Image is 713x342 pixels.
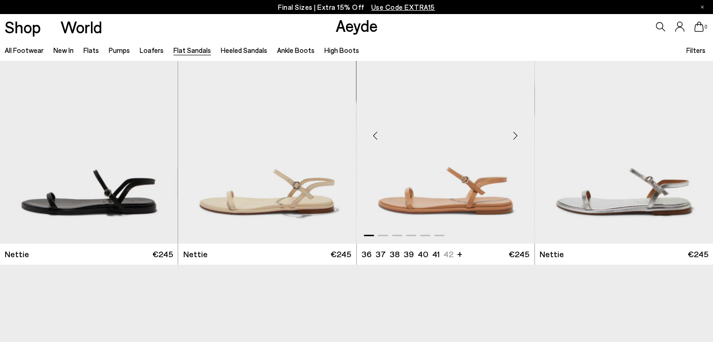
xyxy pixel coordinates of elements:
ul: variant [361,248,450,260]
a: Flats [83,46,99,54]
span: €245 [152,248,173,260]
span: €245 [688,248,708,260]
li: 38 [390,248,400,260]
span: Nettie [183,248,208,260]
img: Nettie Leather Sandals [178,20,355,244]
p: Final Sizes | Extra 15% Off [278,1,435,13]
a: Ankle Boots [277,46,315,54]
div: 2 / 6 [356,20,533,244]
a: Flat Sandals [173,46,211,54]
div: 2 / 6 [534,20,712,244]
div: 1 / 6 [178,20,356,244]
li: 41 [432,248,440,260]
a: All Footwear [5,46,44,54]
div: 1 / 6 [357,20,534,244]
img: Nettie Leather Sandals [535,20,713,244]
div: Next slide [502,122,530,150]
span: Navigate to /collections/ss25-final-sizes [371,3,435,11]
a: Nettie €245 [535,244,713,265]
a: Shop [5,19,41,35]
span: Filters [686,46,705,54]
div: Previous slide [361,122,390,150]
a: Pumps [109,46,130,54]
img: Nettie Leather Sandals [356,20,533,244]
a: 36 37 38 39 40 41 42 + €245 [357,244,534,265]
li: 40 [418,248,428,260]
a: 6 / 6 1 / 6 2 / 6 3 / 6 4 / 6 5 / 6 6 / 6 1 / 6 Next slide Previous slide [178,20,356,244]
li: 39 [404,248,414,260]
li: + [457,247,462,260]
span: Nettie [5,248,29,260]
span: €245 [330,248,351,260]
a: Aeyde [336,15,378,35]
div: 2 / 6 [178,20,355,244]
a: New In [53,46,74,54]
a: Nettie €245 [178,244,356,265]
span: Nettie [540,248,564,260]
img: Nettie Leather Sandals [357,20,534,244]
img: Nettie Leather Sandals [534,20,712,244]
a: 6 / 6 1 / 6 2 / 6 3 / 6 4 / 6 5 / 6 6 / 6 1 / 6 Next slide Previous slide [357,20,534,244]
a: Heeled Sandals [221,46,267,54]
a: High Boots [324,46,359,54]
li: 37 [375,248,386,260]
span: 0 [704,24,708,30]
li: 36 [361,248,372,260]
a: 0 [694,22,704,32]
span: €245 [509,248,529,260]
a: Loafers [140,46,164,54]
img: Nettie Leather Sandals [178,20,356,244]
a: World [60,19,102,35]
